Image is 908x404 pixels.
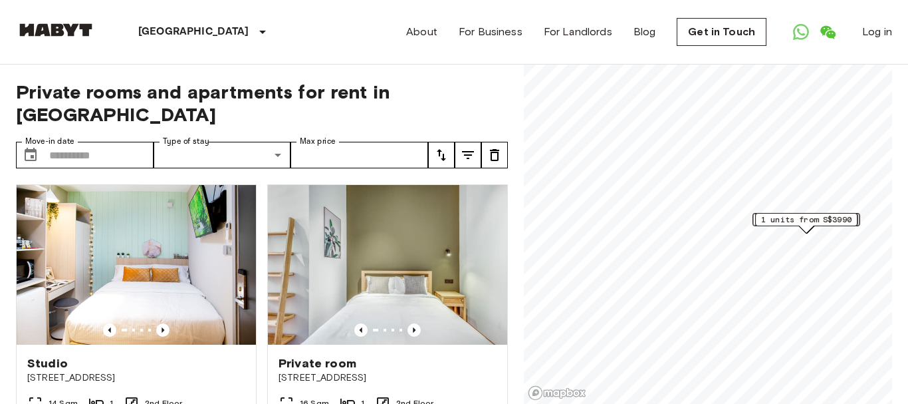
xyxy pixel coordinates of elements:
button: Previous image [407,323,421,337]
label: Move-in date [25,136,74,147]
a: For Landlords [544,24,612,40]
button: tune [428,142,455,168]
a: About [406,24,437,40]
a: Mapbox logo [528,385,586,401]
button: Previous image [354,323,368,337]
a: Blog [633,24,656,40]
img: Habyt [16,23,96,37]
img: Marketing picture of unit SG-01-111-002-001 [17,185,256,345]
label: Type of stay [163,136,209,147]
a: Open WhatsApp [788,19,814,45]
span: Private room [279,355,356,371]
button: tune [481,142,508,168]
button: Choose date [17,142,44,168]
span: Private rooms and apartments for rent in [GEOGRAPHIC_DATA] [16,81,508,126]
span: [STREET_ADDRESS] [27,371,245,385]
a: Get in Touch [677,18,766,46]
div: Map marker [752,213,859,234]
span: [STREET_ADDRESS] [279,371,497,385]
button: Previous image [156,323,170,337]
div: Map marker [755,213,857,234]
a: Open WeChat [814,19,841,45]
p: [GEOGRAPHIC_DATA] [138,24,249,40]
img: Marketing picture of unit SG-01-021-008-01 [268,185,507,345]
a: Log in [862,24,892,40]
button: Previous image [103,323,116,337]
a: For Business [459,24,522,40]
label: Max price [300,136,336,147]
button: tune [455,142,481,168]
span: 1 units from S$3990 [761,214,851,226]
span: Studio [27,355,68,371]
